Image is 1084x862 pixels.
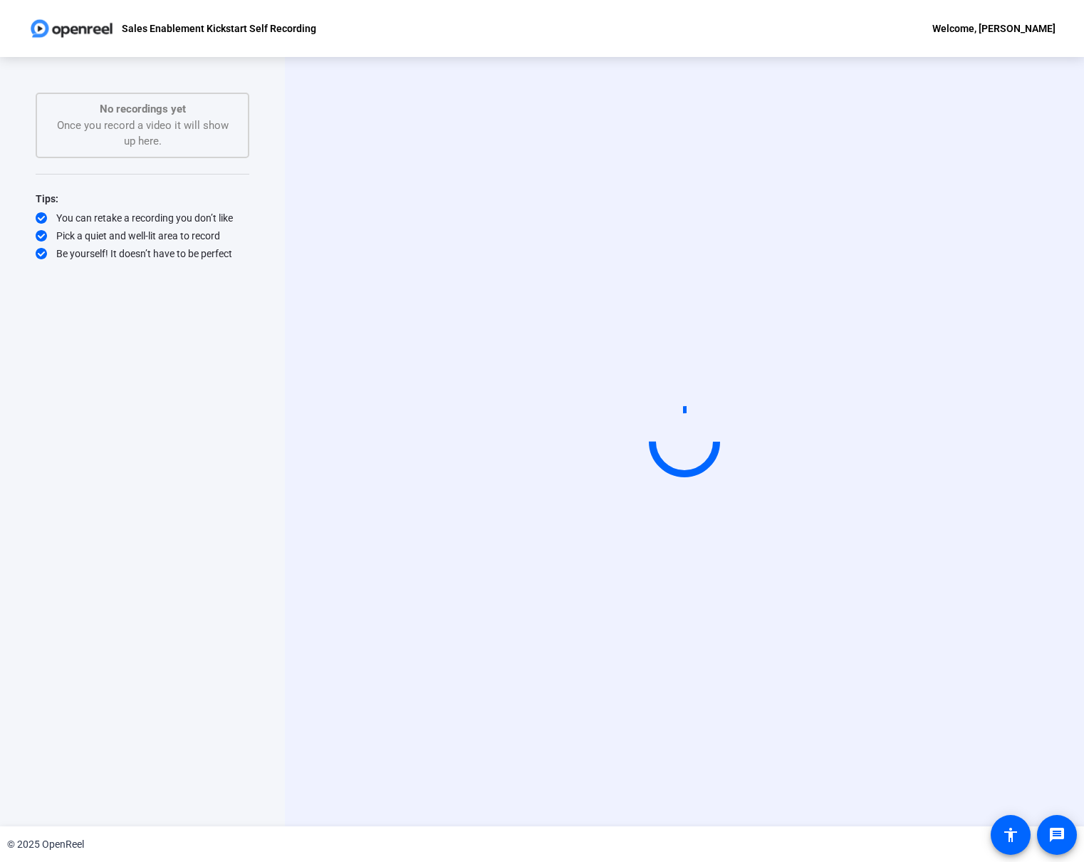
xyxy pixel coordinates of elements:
img: OpenReel logo [28,14,115,43]
div: Pick a quiet and well-lit area to record [36,229,249,243]
div: Once you record a video it will show up here. [51,101,234,150]
div: Tips: [36,190,249,207]
div: You can retake a recording you don’t like [36,211,249,225]
mat-icon: message [1048,826,1065,843]
p: No recordings yet [51,101,234,118]
div: Welcome, [PERSON_NAME] [932,20,1056,37]
div: Be yourself! It doesn’t have to be perfect [36,246,249,261]
div: © 2025 OpenReel [7,837,84,852]
mat-icon: accessibility [1002,826,1019,843]
p: Sales Enablement Kickstart Self Recording [122,20,316,37]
